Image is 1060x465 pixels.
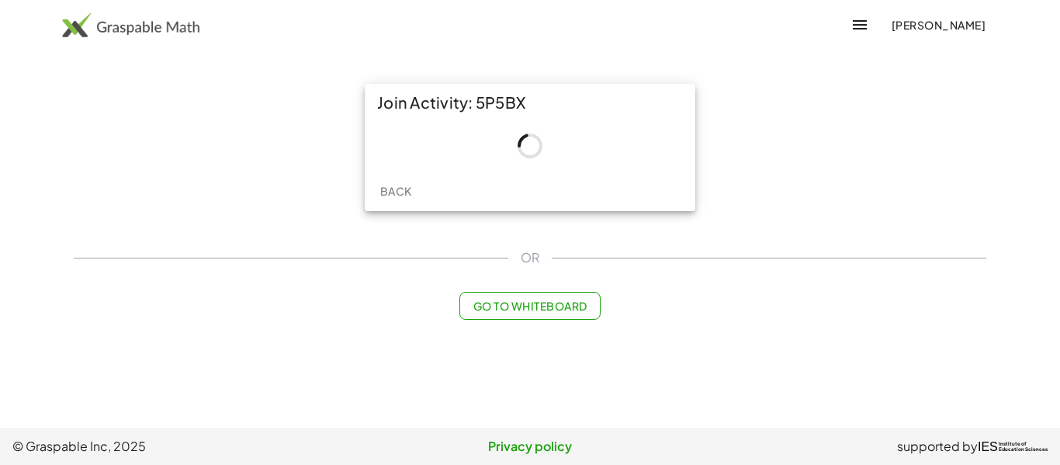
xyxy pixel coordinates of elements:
span: © Graspable Inc, 2025 [12,437,358,456]
span: IES [978,439,998,454]
a: IESInstitute ofEducation Sciences [978,437,1048,456]
span: supported by [897,437,978,456]
span: Back [379,184,411,198]
button: Go to Whiteboard [459,292,600,320]
span: Go to Whiteboard [473,299,587,313]
span: Institute of Education Sciences [999,442,1048,453]
button: Back [371,177,421,205]
button: [PERSON_NAME] [878,11,998,39]
div: Join Activity: 5P5BX [365,84,695,121]
a: Privacy policy [358,437,703,456]
span: OR [521,248,539,267]
span: [PERSON_NAME] [891,18,986,32]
